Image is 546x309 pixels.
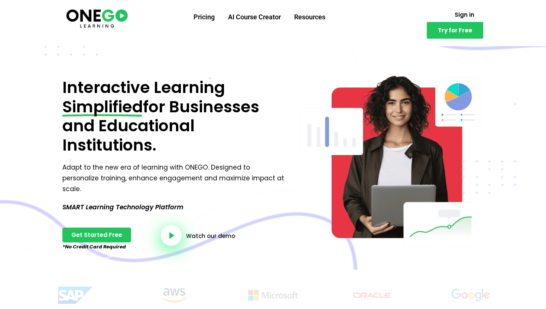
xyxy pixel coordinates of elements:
img: Title [134,284,214,306]
a: video-button [161,225,182,246]
span: for Businesses and Educational Institutions. [62,96,259,156]
span: Get Started Free [71,232,122,238]
span: Sign in [455,12,474,17]
a: Try for Free [427,22,483,39]
a: Watch our demo [186,233,235,239]
a: Sign in [446,7,483,22]
a: Pricing [187,7,221,27]
p: Adapt to the new era of learning with ONEGO. Designed to personalize training, enhance engagement... [62,162,287,194]
img: Title [233,284,313,306]
img: Title [430,284,511,306]
span: Interactive Learning [62,76,225,99]
img: Title [35,284,116,306]
a: Get Started Free [62,228,131,242]
span: Try for Free [438,28,472,33]
p: SMART Learning Technology Platform [62,202,287,213]
img: Title [332,284,412,306]
a: Resources [287,7,332,27]
span: Simplified [62,97,143,117]
em: *No Credit Card Required [62,243,126,250]
a: AI Course Creator [221,7,287,27]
